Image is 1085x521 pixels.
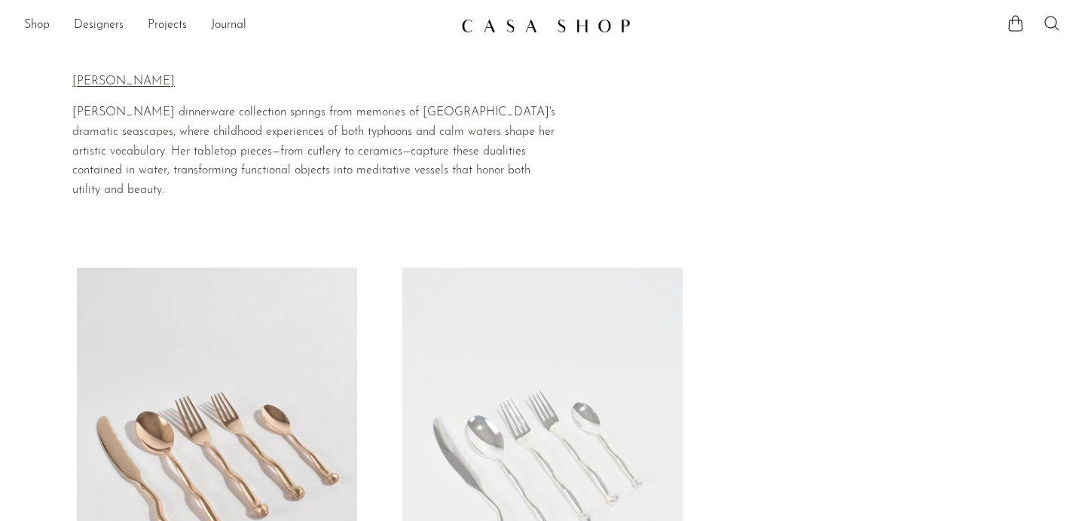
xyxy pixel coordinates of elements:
[148,16,187,35] a: Projects
[24,13,449,38] ul: NEW HEADER MENU
[24,16,50,35] a: Shop
[24,13,449,38] nav: Desktop navigation
[72,106,555,195] span: [PERSON_NAME] dinnerware collection springs from memories of [GEOGRAPHIC_DATA]'s dramatic seascap...
[211,16,246,35] a: Journal
[74,16,124,35] a: Designers
[72,72,561,92] p: [PERSON_NAME]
